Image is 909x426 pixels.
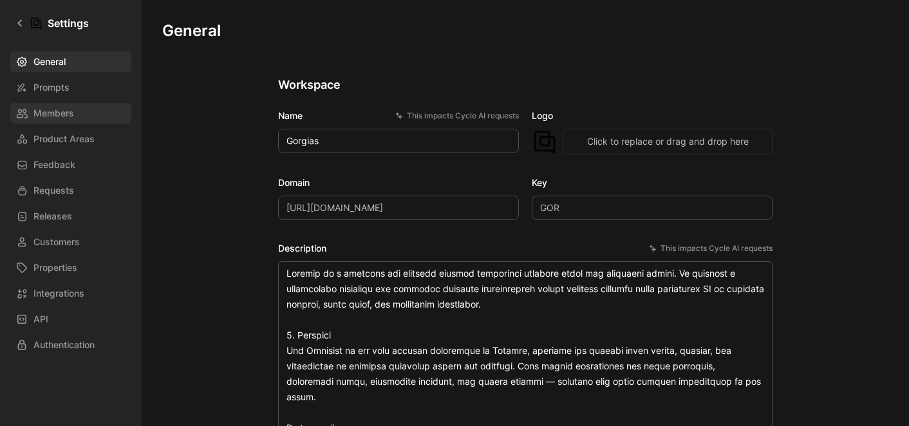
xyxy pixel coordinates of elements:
label: Description [278,241,773,256]
span: Prompts [33,80,70,95]
img: logo [532,129,558,154]
a: Customers [10,232,131,252]
label: Domain [278,175,519,190]
a: API [10,309,131,329]
span: Authentication [33,337,95,353]
a: Prompts [10,77,131,98]
h1: General [162,21,221,41]
div: This impacts Cycle AI requests [649,242,773,255]
input: Some placeholder [278,196,519,220]
span: General [33,54,66,69]
a: Integrations [10,283,131,304]
label: Key [532,175,773,190]
span: Releases [33,208,72,224]
a: Authentication [10,335,131,355]
a: Properties [10,257,131,278]
span: API [33,311,48,327]
button: Click to replace or drag and drop here [563,129,773,154]
div: This impacts Cycle AI requests [395,109,519,122]
a: Product Areas [10,129,131,149]
a: Feedback [10,154,131,175]
span: Customers [33,234,80,250]
a: Releases [10,206,131,227]
label: Name [278,108,519,124]
span: Members [33,106,74,121]
a: Members [10,103,131,124]
span: Integrations [33,286,84,301]
a: Settings [10,10,94,36]
span: Product Areas [33,131,95,147]
a: General [10,51,131,72]
a: Requests [10,180,131,201]
label: Logo [532,108,773,124]
h1: Settings [48,15,89,31]
span: Requests [33,183,74,198]
h2: Workspace [278,77,773,93]
span: Properties [33,260,77,275]
span: Feedback [33,157,75,172]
